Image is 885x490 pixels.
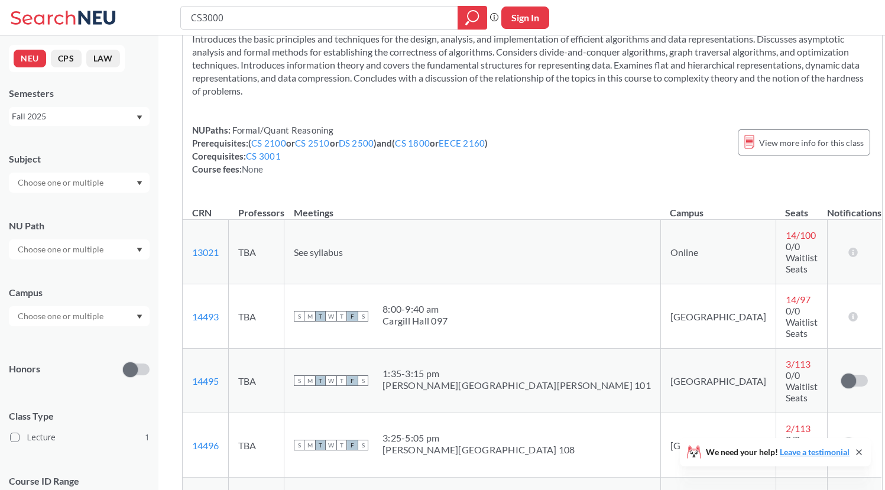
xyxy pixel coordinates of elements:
span: View more info for this class [759,135,864,150]
span: M [304,311,315,322]
button: LAW [86,50,120,67]
span: We need your help! [706,448,850,456]
svg: Dropdown arrow [137,248,142,252]
span: M [304,375,315,386]
span: See syllabus [294,246,343,258]
a: CS 2100 [251,138,286,148]
a: CS 1800 [395,138,430,148]
div: CRN [192,206,212,219]
td: TBA [229,413,284,478]
div: Cargill Hall 097 [382,315,448,327]
span: T [315,375,326,386]
div: Campus [9,286,150,299]
th: Professors [229,194,284,220]
span: F [347,440,358,450]
span: None [242,164,263,174]
span: T [336,311,347,322]
a: 13021 [192,246,219,258]
a: 14495 [192,375,219,387]
div: Fall 2025 [12,110,135,123]
span: 2 / 113 [786,423,811,434]
a: Leave a testimonial [780,447,850,457]
input: Choose one or multiple [12,309,111,323]
td: [GEOGRAPHIC_DATA] [660,413,776,478]
input: Class, professor, course number, "phrase" [190,8,449,28]
span: S [358,440,368,450]
td: TBA [229,284,284,349]
div: Dropdown arrow [9,239,150,259]
input: Choose one or multiple [12,242,111,257]
td: Online [660,220,776,284]
span: S [294,440,304,450]
span: W [326,311,336,322]
svg: Dropdown arrow [137,314,142,319]
td: TBA [229,220,284,284]
svg: Dropdown arrow [137,115,142,120]
span: F [347,311,358,322]
button: NEU [14,50,46,67]
span: 1 [145,431,150,444]
button: CPS [51,50,82,67]
div: 1:35 - 3:15 pm [382,368,651,379]
div: [PERSON_NAME][GEOGRAPHIC_DATA][PERSON_NAME] 101 [382,379,651,391]
span: F [347,375,358,386]
span: T [315,311,326,322]
span: Formal/Quant Reasoning [231,125,333,135]
span: S [358,375,368,386]
div: NU Path [9,219,150,232]
th: Meetings [284,194,661,220]
div: [PERSON_NAME][GEOGRAPHIC_DATA] 108 [382,444,575,456]
p: Honors [9,362,40,376]
div: Semesters [9,87,150,100]
span: W [326,375,336,386]
div: NUPaths: Prerequisites: ( or or ) and ( or ) Corequisites: Course fees: [192,124,488,176]
div: Dropdown arrow [9,173,150,193]
div: 8:00 - 9:40 am [382,303,448,315]
a: DS 2500 [339,138,374,148]
td: [GEOGRAPHIC_DATA] [660,284,776,349]
section: Introduces the basic principles and techniques for the design, analysis, and implementation of ef... [192,33,873,98]
a: CS 3001 [246,151,281,161]
th: Seats [776,194,827,220]
span: Class Type [9,410,150,423]
input: Choose one or multiple [12,176,111,190]
span: 14 / 97 [786,294,811,305]
div: Dropdown arrow [9,306,150,326]
span: S [358,311,368,322]
svg: magnifying glass [465,9,479,26]
div: 3:25 - 5:05 pm [382,432,575,444]
svg: Dropdown arrow [137,181,142,186]
span: T [315,440,326,450]
span: M [304,440,315,450]
span: S [294,311,304,322]
span: T [336,440,347,450]
span: T [336,375,347,386]
a: 14493 [192,311,219,322]
div: Fall 2025Dropdown arrow [9,107,150,126]
th: Notifications [827,194,881,220]
div: Subject [9,152,150,166]
span: 14 / 100 [786,229,816,241]
td: TBA [229,349,284,413]
th: Campus [660,194,776,220]
a: 14496 [192,440,219,451]
label: Lecture [10,430,150,445]
span: S [294,375,304,386]
a: CS 2510 [295,138,330,148]
button: Sign In [501,7,549,29]
span: 0/0 Waitlist Seats [786,369,818,403]
div: magnifying glass [458,6,487,30]
span: 0/0 Waitlist Seats [786,305,818,339]
span: 0/0 Waitlist Seats [786,241,818,274]
td: [GEOGRAPHIC_DATA] [660,349,776,413]
p: Course ID Range [9,475,150,488]
span: 3 / 113 [786,358,811,369]
span: 0/0 Waitlist Seats [786,434,818,468]
a: EECE 2160 [439,138,485,148]
span: W [326,440,336,450]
